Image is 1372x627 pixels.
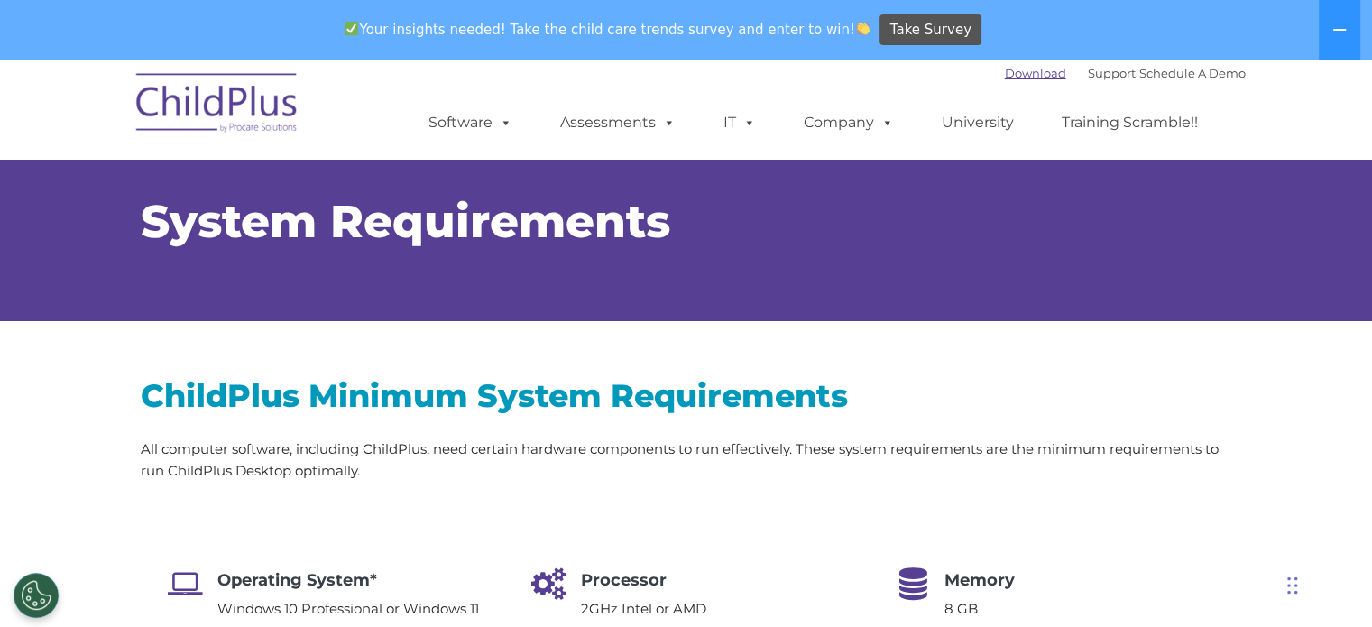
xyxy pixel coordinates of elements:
[944,570,1015,590] span: Memory
[141,438,1232,482] p: All computer software, including ChildPlus, need certain hardware components to run effectively. ...
[217,598,479,620] p: Windows 10 Professional or Windows 11
[1139,66,1246,80] a: Schedule A Demo
[890,14,971,46] span: Take Survey
[581,600,706,617] span: 2GHz Intel or AMD
[705,105,774,141] a: IT
[546,105,601,118] span: Last name
[141,194,670,249] span: System Requirements
[410,105,530,141] a: Software
[856,22,870,35] img: 👏
[141,375,1232,416] h2: ChildPlus Minimum System Requirements
[581,570,667,590] span: Processor
[944,600,978,617] span: 8 GB
[546,179,622,192] span: Phone number
[345,22,358,35] img: ✅
[1078,432,1372,627] iframe: Chat Widget
[542,105,694,141] a: Assessments
[879,14,981,46] a: Take Survey
[1005,66,1246,80] font: |
[14,573,59,618] button: Cookies Settings
[924,105,1032,141] a: University
[1005,66,1066,80] a: Download
[786,105,912,141] a: Company
[217,567,479,593] h4: Operating System*
[1088,66,1136,80] a: Support
[337,12,878,47] span: Your insights needed! Take the child care trends survey and enter to win!
[1044,105,1216,141] a: Training Scramble!!
[127,60,308,151] img: ChildPlus by Procare Solutions
[1287,558,1298,613] div: Drag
